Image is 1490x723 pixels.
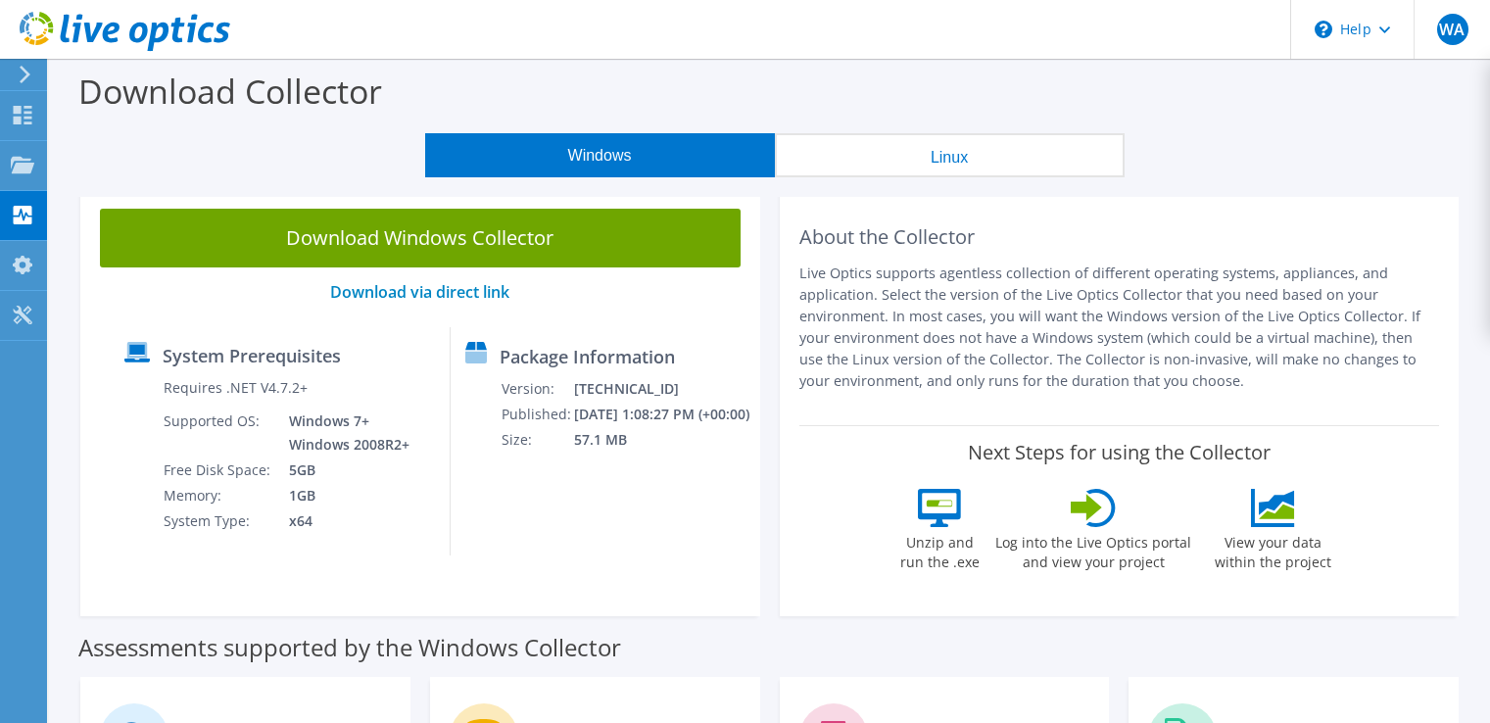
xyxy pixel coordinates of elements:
[799,225,1440,249] h2: About the Collector
[78,69,382,114] label: Download Collector
[799,263,1440,392] p: Live Optics supports agentless collection of different operating systems, appliances, and applica...
[501,376,572,402] td: Version:
[501,402,572,427] td: Published:
[894,527,985,572] label: Unzip and run the .exe
[274,458,413,483] td: 5GB
[573,376,751,402] td: [TECHNICAL_ID]
[274,409,413,458] td: Windows 7+ Windows 2008R2+
[1315,21,1332,38] svg: \n
[968,441,1271,464] label: Next Steps for using the Collector
[775,133,1125,177] button: Linux
[1437,14,1468,45] span: WA
[500,347,675,366] label: Package Information
[163,458,274,483] td: Free Disk Space:
[573,402,751,427] td: [DATE] 1:08:27 PM (+00:00)
[994,527,1192,572] label: Log into the Live Optics portal and view your project
[163,508,274,534] td: System Type:
[163,483,274,508] td: Memory:
[100,209,741,267] a: Download Windows Collector
[163,346,341,365] label: System Prerequisites
[274,508,413,534] td: x64
[163,409,274,458] td: Supported OS:
[164,378,308,398] label: Requires .NET V4.7.2+
[573,427,751,453] td: 57.1 MB
[501,427,572,453] td: Size:
[330,281,509,303] a: Download via direct link
[425,133,775,177] button: Windows
[78,638,621,657] label: Assessments supported by the Windows Collector
[274,483,413,508] td: 1GB
[1202,527,1343,572] label: View your data within the project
